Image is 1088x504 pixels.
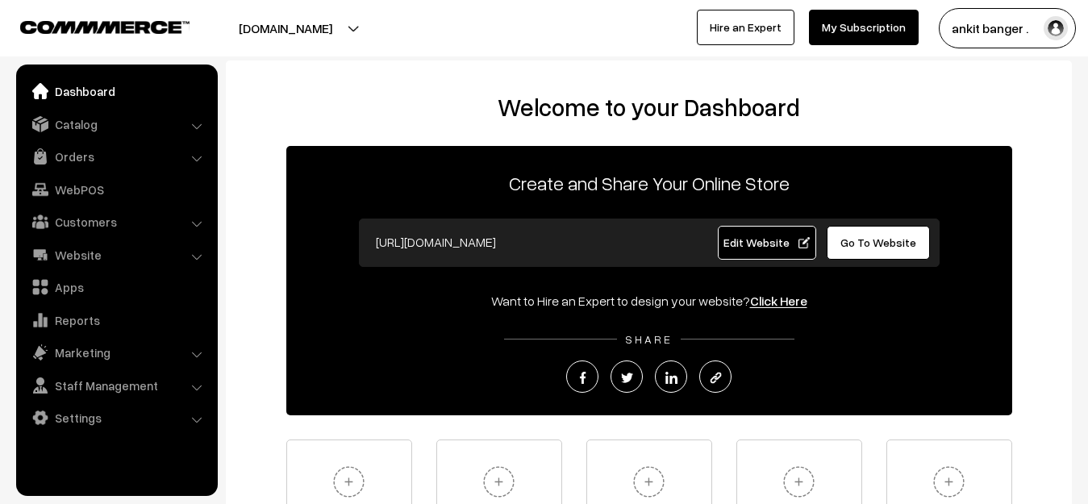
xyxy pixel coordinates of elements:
a: Customers [20,207,212,236]
button: [DOMAIN_NAME] [182,8,389,48]
a: Catalog [20,110,212,139]
a: Settings [20,403,212,432]
span: SHARE [617,332,681,346]
img: COMMMERCE [20,21,190,33]
button: ankit banger . [939,8,1076,48]
img: plus.svg [627,460,671,504]
a: WebPOS [20,175,212,204]
a: Marketing [20,338,212,367]
a: Apps [20,273,212,302]
a: Edit Website [718,226,816,260]
a: Dashboard [20,77,212,106]
a: Click Here [750,293,807,309]
a: My Subscription [809,10,919,45]
img: plus.svg [327,460,371,504]
div: Want to Hire an Expert to design your website? [286,291,1012,310]
a: Go To Website [827,226,931,260]
a: Reports [20,306,212,335]
img: plus.svg [927,460,971,504]
p: Create and Share Your Online Store [286,169,1012,198]
img: plus.svg [477,460,521,504]
img: plus.svg [777,460,821,504]
a: Website [20,240,212,269]
a: Orders [20,142,212,171]
span: Edit Website [723,235,810,249]
a: Hire an Expert [697,10,794,45]
a: Staff Management [20,371,212,400]
a: COMMMERCE [20,16,161,35]
span: Go To Website [840,235,916,249]
img: user [1044,16,1068,40]
h2: Welcome to your Dashboard [242,93,1056,122]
